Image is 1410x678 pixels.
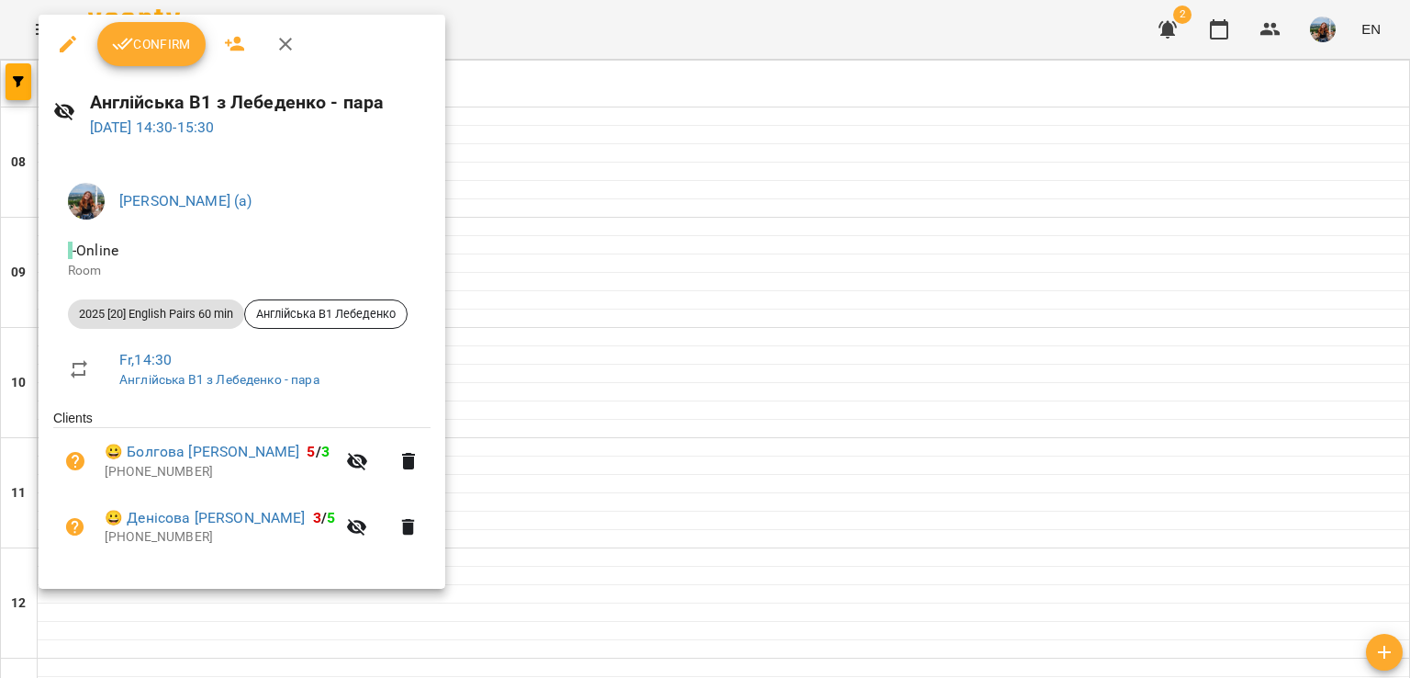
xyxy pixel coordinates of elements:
[119,351,172,368] a: Fr , 14:30
[68,183,105,220] img: fade860515acdeec7c3b3e8f399b7c1b.jpg
[105,463,335,481] p: [PHONE_NUMBER]
[313,509,321,526] span: 3
[90,119,215,136] a: [DATE] 14:30-15:30
[105,528,335,547] p: [PHONE_NUMBER]
[327,509,335,526] span: 5
[53,505,97,549] button: Unpaid. Bill the attendance?
[321,443,330,460] span: 3
[307,443,315,460] span: 5
[313,509,335,526] b: /
[112,33,191,55] span: Confirm
[68,242,122,259] span: - Online
[68,306,244,322] span: 2025 [20] English Pairs 60 min
[105,507,306,529] a: 😀 Денісова [PERSON_NAME]
[105,441,299,463] a: 😀 Болгова [PERSON_NAME]
[53,439,97,483] button: Unpaid. Bill the attendance?
[90,88,431,117] h6: Англійська В1 з Лебеденко - пара
[68,262,416,280] p: Room
[53,409,431,566] ul: Clients
[97,22,206,66] button: Confirm
[245,306,407,322] span: Англійська В1 Лебеденко
[119,192,252,209] a: [PERSON_NAME] (а)
[307,443,329,460] b: /
[244,299,408,329] div: Англійська В1 Лебеденко
[119,372,319,387] a: Англійська В1 з Лебеденко - пара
